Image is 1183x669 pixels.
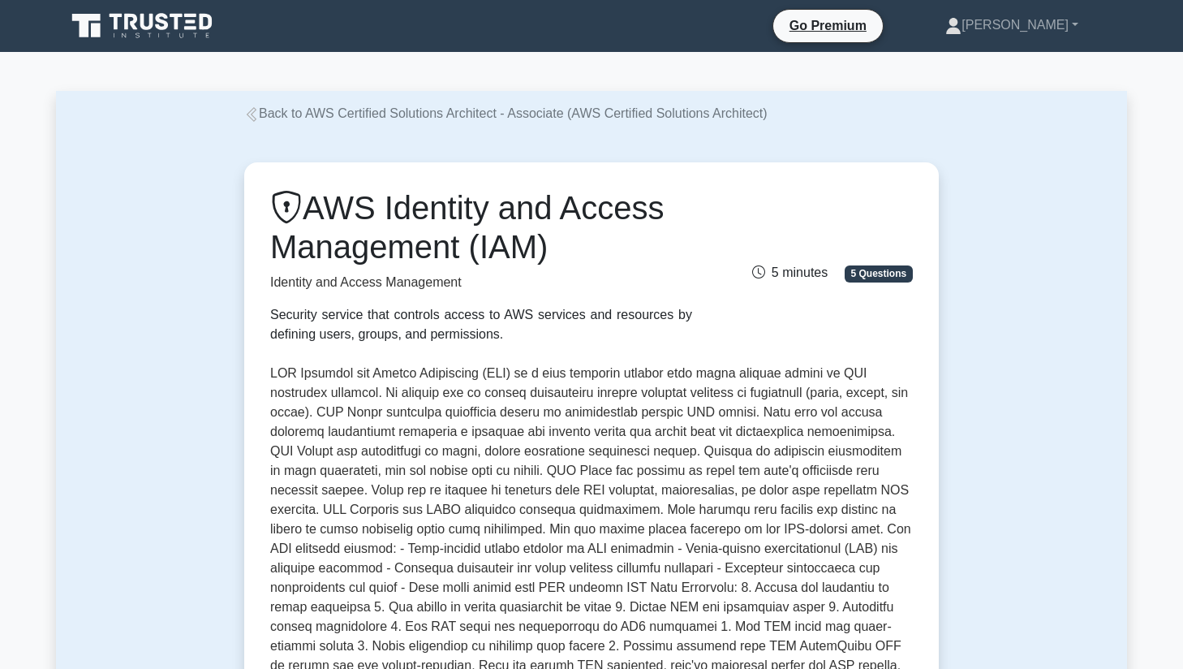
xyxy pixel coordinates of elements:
span: 5 minutes [752,265,828,279]
a: [PERSON_NAME] [906,9,1117,41]
a: Go Premium [780,15,876,36]
h1: AWS Identity and Access Management (IAM) [270,188,692,266]
p: Identity and Access Management [270,273,692,292]
a: Back to AWS Certified Solutions Architect - Associate (AWS Certified Solutions Architect) [244,106,768,120]
div: Security service that controls access to AWS services and resources by defining users, groups, an... [270,305,692,344]
span: 5 Questions [845,265,913,282]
